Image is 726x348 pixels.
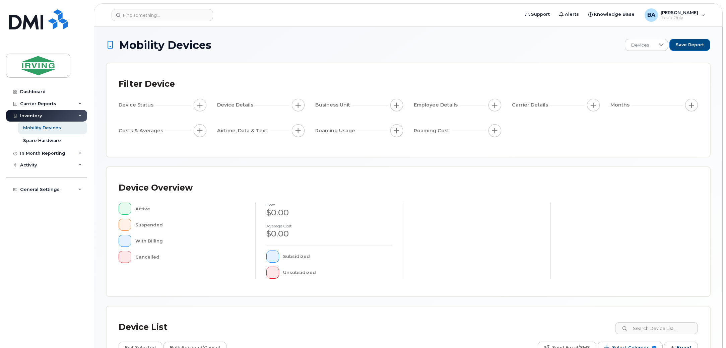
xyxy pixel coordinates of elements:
span: Employee Details [414,101,460,109]
span: Devices [625,39,655,51]
span: Save Report [676,42,704,48]
h4: cost [266,203,392,207]
div: Device Overview [119,179,193,197]
div: Subsidized [283,251,392,263]
span: Mobility Devices [119,39,211,51]
div: $0.00 [266,228,392,239]
div: $0.00 [266,207,392,218]
span: Costs & Averages [119,127,165,134]
div: Active [135,203,245,215]
div: Unsubsidized [283,267,392,279]
div: Device List [119,319,168,336]
span: Roaming Cost [414,127,451,134]
div: Cancelled [135,251,245,263]
span: Device Details [217,101,255,109]
h4: Average cost [266,224,392,228]
input: Search Device List ... [615,322,698,334]
span: Carrier Details [512,101,550,109]
div: Filter Device [119,75,175,93]
div: Suspended [135,219,245,231]
span: Device Status [119,101,155,109]
button: Save Report [669,39,710,51]
span: Airtime, Data & Text [217,127,269,134]
div: With Billing [135,235,245,247]
span: Months [610,101,632,109]
span: Business Unit [315,101,352,109]
span: Roaming Usage [315,127,357,134]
